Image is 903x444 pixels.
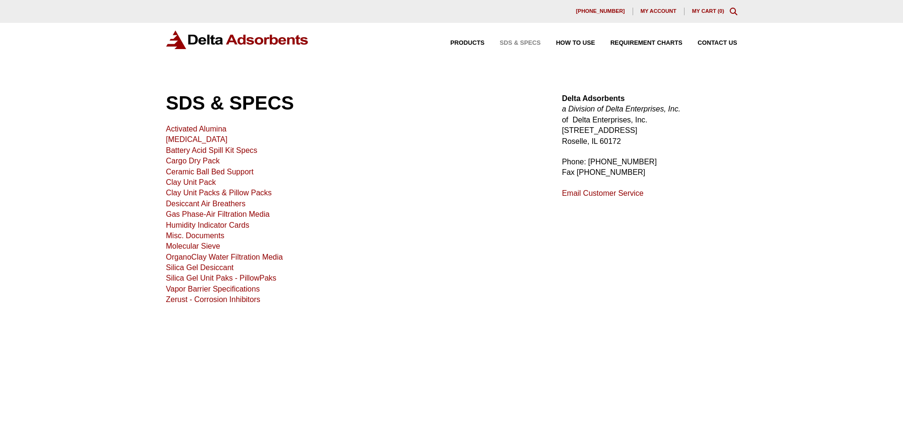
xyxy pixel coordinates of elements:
strong: Delta Adsorbents [562,94,625,102]
em: a Division of Delta Enterprises, Inc. [562,105,680,113]
span: How to Use [556,40,595,46]
p: of Delta Enterprises, Inc. [STREET_ADDRESS] Roselle, IL 60172 [562,93,737,147]
a: My account [633,8,685,15]
a: Email Customer Service [562,189,644,197]
a: Requirement Charts [595,40,682,46]
a: [MEDICAL_DATA] [166,135,228,143]
a: Zerust - Corrosion Inhibitors [166,295,260,303]
a: Clay Unit Pack [166,178,216,186]
span: Requirement Charts [610,40,682,46]
a: Gas Phase-Air Filtration Media [166,210,270,218]
span: Contact Us [698,40,737,46]
span: My account [641,9,676,14]
a: Molecular Sieve [166,242,220,250]
a: Humidity Indicator Cards [166,221,249,229]
span: Products [450,40,485,46]
a: Products [435,40,485,46]
a: Vapor Barrier Specifications [166,285,260,293]
a: Cargo Dry Pack [166,157,220,165]
a: My Cart (0) [692,8,724,14]
a: Activated Alumina [166,125,227,133]
span: SDS & SPECS [500,40,541,46]
a: How to Use [541,40,595,46]
a: Clay Unit Packs & Pillow Packs [166,189,272,197]
a: Battery Acid Spill Kit Specs [166,146,258,154]
span: 0 [719,8,722,14]
img: Delta Adsorbents [166,30,309,49]
a: Contact Us [683,40,737,46]
a: Misc. Documents [166,232,225,240]
a: Silica Gel Unit Paks - PillowPaks [166,274,277,282]
a: SDS & SPECS [485,40,541,46]
a: Ceramic Ball Bed Support [166,168,254,176]
a: [PHONE_NUMBER] [568,8,633,15]
span: [PHONE_NUMBER] [576,9,625,14]
a: OrganoClay Water Filtration Media [166,253,283,261]
p: Phone: [PHONE_NUMBER] Fax [PHONE_NUMBER] [562,157,737,178]
div: Toggle Modal Content [730,8,737,15]
a: Silica Gel Desiccant [166,263,234,272]
a: Desiccant Air Breathers [166,200,246,208]
h1: SDS & SPECS [166,93,539,112]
